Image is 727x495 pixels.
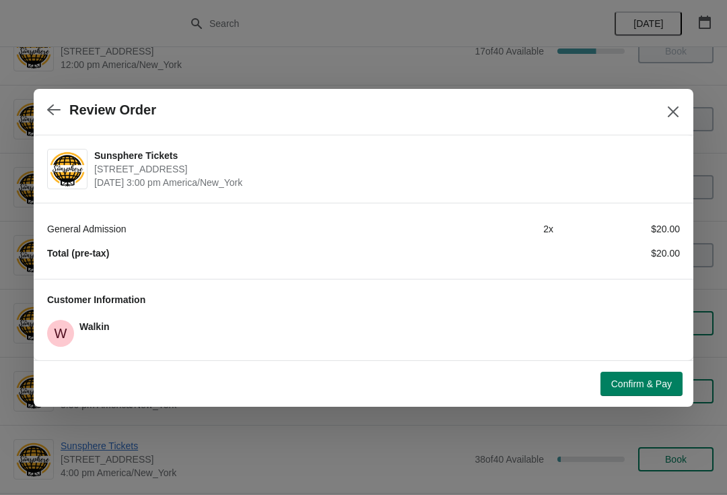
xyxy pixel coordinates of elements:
[94,149,673,162] span: Sunsphere Tickets
[47,294,145,305] span: Customer Information
[55,326,67,341] text: W
[47,222,427,236] div: General Admission
[94,162,673,176] span: [STREET_ADDRESS]
[94,176,673,189] span: [DATE] 3:00 pm America/New_York
[427,222,553,236] div: 2 x
[661,100,685,124] button: Close
[553,222,680,236] div: $20.00
[600,372,683,396] button: Confirm & Pay
[79,321,110,332] span: Walkin
[48,150,87,187] img: Sunsphere Tickets | 810 Clinch Avenue, Knoxville, TN, USA | August 23 | 3:00 pm America/New_York
[69,102,156,118] h2: Review Order
[611,378,672,389] span: Confirm & Pay
[47,248,109,259] strong: Total (pre-tax)
[47,320,74,347] span: Walkin
[553,246,680,260] div: $20.00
